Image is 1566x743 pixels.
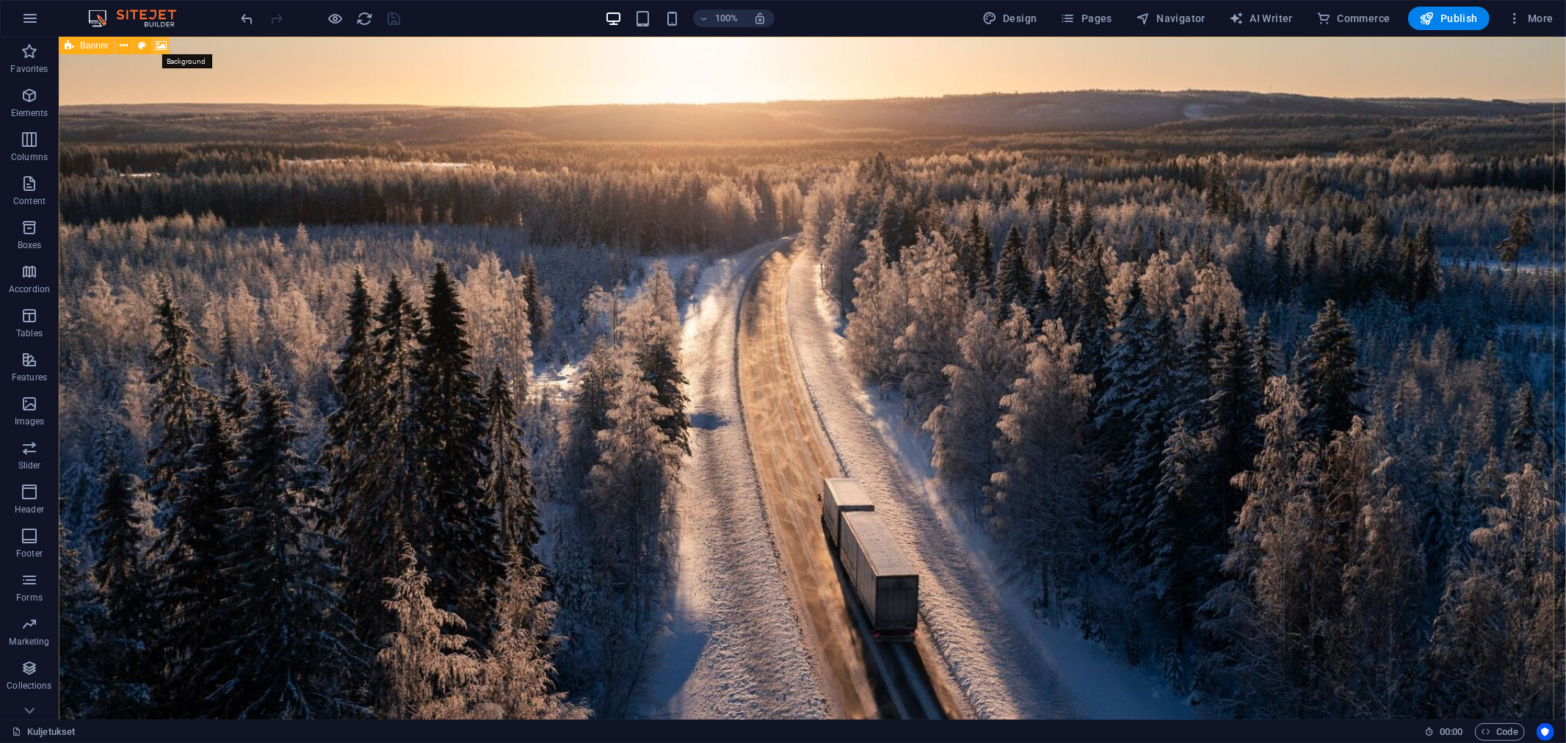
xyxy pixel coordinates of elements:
[1316,11,1391,26] span: Commerce
[1482,723,1518,741] span: Code
[1420,11,1478,26] span: Publish
[239,10,256,27] button: undo
[1501,7,1559,30] button: More
[1450,726,1452,737] span: :
[16,592,43,604] p: Forms
[12,723,75,741] a: Click to cancel selection. Double-click to open Pages
[84,10,195,27] img: Editor Logo
[15,416,45,427] p: Images
[1424,723,1463,741] h6: Session time
[976,7,1043,30] div: Design (Ctrl+Alt+Y)
[753,12,766,25] i: On resize automatically adjust zoom level to fit chosen device.
[9,636,49,648] p: Marketing
[327,10,344,27] button: Click here to leave preview mode and continue editing
[693,10,745,27] button: 100%
[11,151,48,163] p: Columns
[16,548,43,559] p: Footer
[1440,723,1462,741] span: 00 00
[976,7,1043,30] button: Design
[11,107,48,119] p: Elements
[1537,723,1554,741] button: Usercentrics
[982,11,1037,26] span: Design
[12,371,47,383] p: Features
[1055,7,1118,30] button: Pages
[13,195,46,207] p: Content
[15,504,44,515] p: Header
[80,41,109,50] span: Banner
[7,680,51,692] p: Collections
[356,10,374,27] button: reload
[18,239,42,251] p: Boxes
[1475,723,1525,741] button: Code
[1229,11,1293,26] span: AI Writer
[1507,11,1554,26] span: More
[1061,11,1112,26] span: Pages
[357,10,374,27] i: Reload page
[239,10,256,27] i: Undo: change_position (Ctrl+Z)
[10,63,48,75] p: Favorites
[1408,7,1490,30] button: Publish
[1223,7,1299,30] button: AI Writer
[1130,7,1211,30] button: Navigator
[162,54,212,68] mark: Background
[18,460,41,471] p: Slider
[9,283,50,295] p: Accordion
[1136,11,1206,26] span: Navigator
[16,327,43,339] p: Tables
[715,10,739,27] h6: 100%
[1311,7,1396,30] button: Commerce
